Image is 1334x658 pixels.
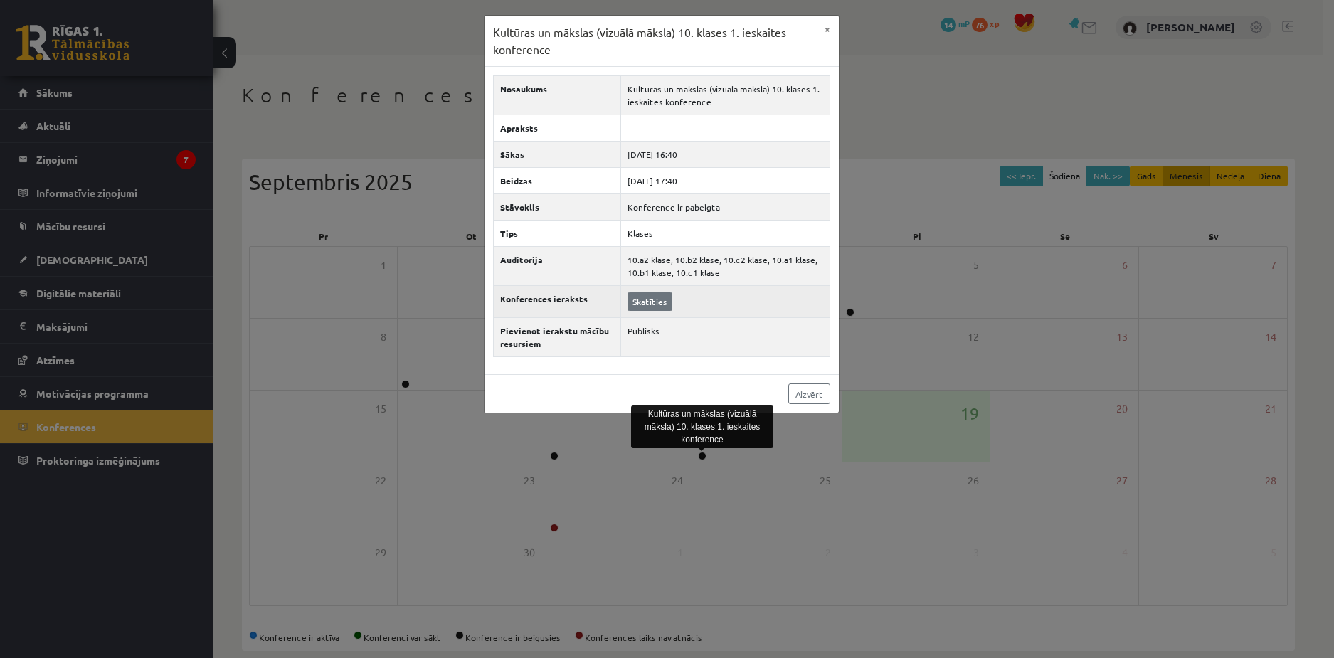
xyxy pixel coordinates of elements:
[494,142,621,168] th: Sākas
[788,383,830,404] a: Aizvērt
[493,24,816,58] h3: Kultūras un mākslas (vizuālā māksla) 10. klases 1. ieskaites konference
[621,76,830,115] td: Kultūras un mākslas (vizuālā māksla) 10. klases 1. ieskaites konference
[628,292,672,311] a: Skatīties
[494,168,621,194] th: Beidzas
[621,247,830,286] td: 10.a2 klase, 10.b2 klase, 10.c2 klase, 10.a1 klase, 10.b1 klase, 10.c1 klase
[494,318,621,357] th: Pievienot ierakstu mācību resursiem
[494,115,621,142] th: Apraksts
[816,16,839,43] button: ×
[494,76,621,115] th: Nosaukums
[494,286,621,318] th: Konferences ieraksts
[621,318,830,357] td: Publisks
[621,194,830,221] td: Konference ir pabeigta
[621,168,830,194] td: [DATE] 17:40
[621,142,830,168] td: [DATE] 16:40
[631,405,773,448] div: Kultūras un mākslas (vizuālā māksla) 10. klases 1. ieskaites konference
[621,221,830,247] td: Klases
[494,194,621,221] th: Stāvoklis
[494,221,621,247] th: Tips
[494,247,621,286] th: Auditorija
